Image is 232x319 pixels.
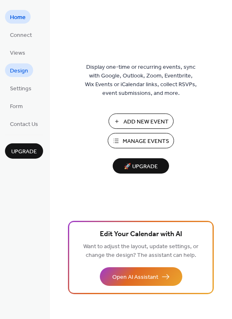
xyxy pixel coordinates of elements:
span: Display one-time or recurring events, sync with Google, Outlook, Zoom, Eventbrite, Wix Events or ... [85,63,197,98]
span: Open AI Assistant [112,273,158,282]
span: Contact Us [10,120,38,129]
button: Manage Events [108,133,174,148]
span: Form [10,102,23,111]
span: 🚀 Upgrade [118,161,164,172]
span: Upgrade [11,147,37,156]
span: Design [10,67,28,75]
span: Edit Your Calendar with AI [100,229,182,240]
span: Settings [10,85,31,93]
a: Design [5,63,33,77]
a: Settings [5,81,36,95]
a: Home [5,10,31,24]
button: Open AI Assistant [100,267,182,286]
span: Add New Event [123,118,169,126]
button: Add New Event [109,114,174,129]
a: Views [5,46,30,59]
a: Form [5,99,28,113]
span: Views [10,49,25,58]
button: Upgrade [5,143,43,159]
span: Want to adjust the layout, update settings, or change the design? The assistant can help. [83,241,198,261]
a: Connect [5,28,37,41]
span: Connect [10,31,32,40]
span: Manage Events [123,137,169,146]
span: Home [10,13,26,22]
button: 🚀 Upgrade [113,158,169,174]
a: Contact Us [5,117,43,130]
